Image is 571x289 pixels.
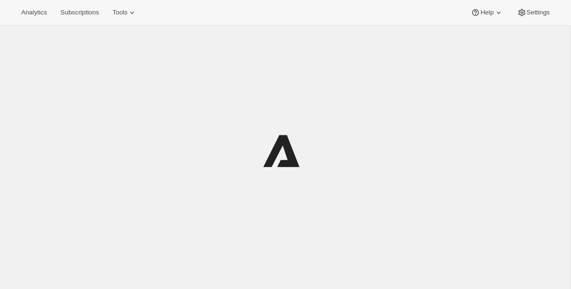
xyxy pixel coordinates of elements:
[465,6,509,19] button: Help
[527,9,550,16] span: Settings
[480,9,493,16] span: Help
[15,6,53,19] button: Analytics
[511,6,556,19] button: Settings
[60,9,99,16] span: Subscriptions
[54,6,105,19] button: Subscriptions
[21,9,47,16] span: Analytics
[112,9,127,16] span: Tools
[107,6,143,19] button: Tools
